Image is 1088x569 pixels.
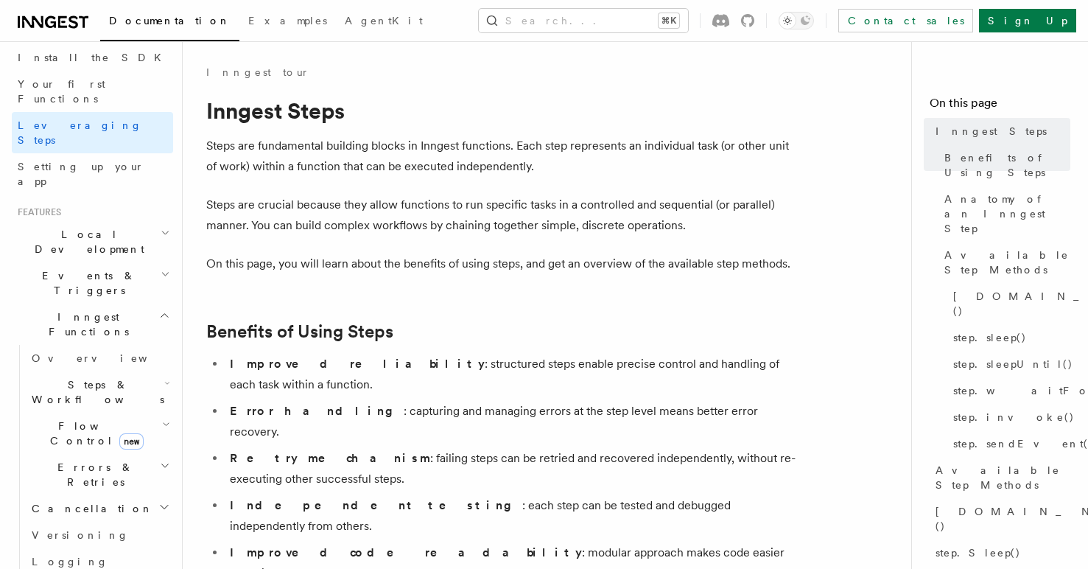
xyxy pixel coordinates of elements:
[230,357,485,371] strong: Improved reliability
[230,451,430,465] strong: Retry mechanism
[230,498,522,512] strong: Independent testing
[930,498,1070,540] a: [DOMAIN_NAME]()
[225,401,796,442] li: : capturing and managing errors at the step level means better error recovery.
[230,404,404,418] strong: Error handling
[239,4,336,40] a: Examples
[119,433,144,450] span: new
[953,410,1075,425] span: step.invoke()
[206,65,309,80] a: Inngest tour
[953,330,1027,345] span: step.sleep()
[659,13,679,28] kbd: ⌘K
[26,454,173,495] button: Errors & Retries
[930,118,1070,144] a: Inngest Steps
[26,345,173,371] a: Overview
[936,463,1070,492] span: Available Step Methods
[230,545,582,559] strong: Improved code readability
[32,529,129,541] span: Versioning
[225,495,796,537] li: : each step can be tested and debugged independently from others.
[12,71,173,112] a: Your first Functions
[18,78,105,105] span: Your first Functions
[947,404,1070,430] a: step.invoke()
[26,371,173,413] button: Steps & Workflows
[936,545,1021,560] span: step.Sleep()
[26,495,173,522] button: Cancellation
[947,377,1070,404] a: step.waitForEvent()
[12,44,173,71] a: Install the SDK
[206,254,796,274] p: On this page, you will learn about the benefits of using steps, and get an overview of the availa...
[479,9,688,32] button: Search...⌘K
[18,52,170,63] span: Install the SDK
[936,124,1047,139] span: Inngest Steps
[947,430,1070,457] a: step.sendEvent()
[944,150,1070,180] span: Benefits of Using Steps
[12,112,173,153] a: Leveraging Steps
[944,192,1070,236] span: Anatomy of an Inngest Step
[938,144,1070,186] a: Benefits of Using Steps
[26,413,173,454] button: Flow Controlnew
[930,457,1070,498] a: Available Step Methods
[26,377,164,407] span: Steps & Workflows
[779,12,814,29] button: Toggle dark mode
[947,283,1070,324] a: [DOMAIN_NAME]()
[12,268,161,298] span: Events & Triggers
[12,304,173,345] button: Inngest Functions
[336,4,432,40] a: AgentKit
[979,9,1076,32] a: Sign Up
[930,94,1070,118] h4: On this page
[26,501,153,516] span: Cancellation
[12,227,161,256] span: Local Development
[930,540,1070,566] a: step.Sleep()
[206,136,796,177] p: Steps are fundamental building blocks in Inngest functions. Each step represents an individual ta...
[26,419,162,448] span: Flow Control
[345,15,423,27] span: AgentKit
[12,153,173,195] a: Setting up your app
[944,248,1070,277] span: Available Step Methods
[12,206,61,218] span: Features
[938,242,1070,283] a: Available Step Methods
[248,15,327,27] span: Examples
[26,522,173,548] a: Versioning
[26,460,160,489] span: Errors & Retries
[206,195,796,236] p: Steps are crucial because they allow functions to run specific tasks in a controlled and sequenti...
[18,161,144,187] span: Setting up your app
[953,357,1073,371] span: step.sleepUntil()
[32,352,183,364] span: Overview
[225,354,796,395] li: : structured steps enable precise control and handling of each task within a function.
[947,351,1070,377] a: step.sleepUntil()
[109,15,231,27] span: Documentation
[206,321,393,342] a: Benefits of Using Steps
[100,4,239,41] a: Documentation
[12,221,173,262] button: Local Development
[206,97,796,124] h1: Inngest Steps
[12,262,173,304] button: Events & Triggers
[838,9,973,32] a: Contact sales
[32,556,108,568] span: Logging
[947,324,1070,351] a: step.sleep()
[938,186,1070,242] a: Anatomy of an Inngest Step
[18,119,142,146] span: Leveraging Steps
[12,310,159,339] span: Inngest Functions
[225,448,796,489] li: : failing steps can be retried and recovered independently, without re-executing other successful...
